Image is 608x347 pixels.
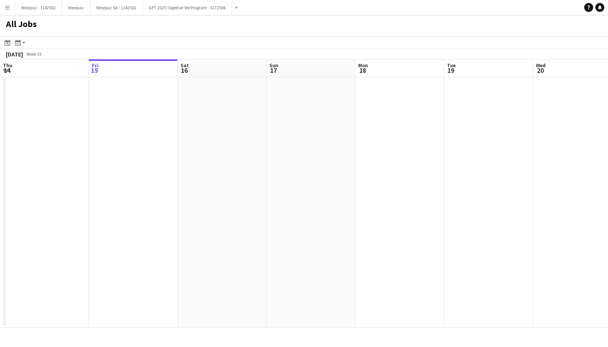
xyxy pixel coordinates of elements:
[181,62,189,69] span: Sat
[3,62,12,69] span: Thu
[447,62,456,69] span: Tue
[536,62,546,69] span: Wed
[91,66,98,75] span: 15
[357,66,368,75] span: 18
[535,66,546,75] span: 20
[180,66,189,75] span: 16
[6,50,23,58] div: [DATE]
[15,0,62,15] button: Westpac - 1142502
[62,0,90,15] button: Westpac
[269,62,278,69] span: Sun
[92,62,98,69] span: Fri
[2,66,12,75] span: 14
[268,66,278,75] span: 17
[25,51,43,57] span: Week 33
[143,0,232,15] button: GPT 2025 Together We Program - 3272506
[358,62,368,69] span: Mon
[90,0,143,15] button: Westpac SA - 1142502
[446,66,456,75] span: 19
